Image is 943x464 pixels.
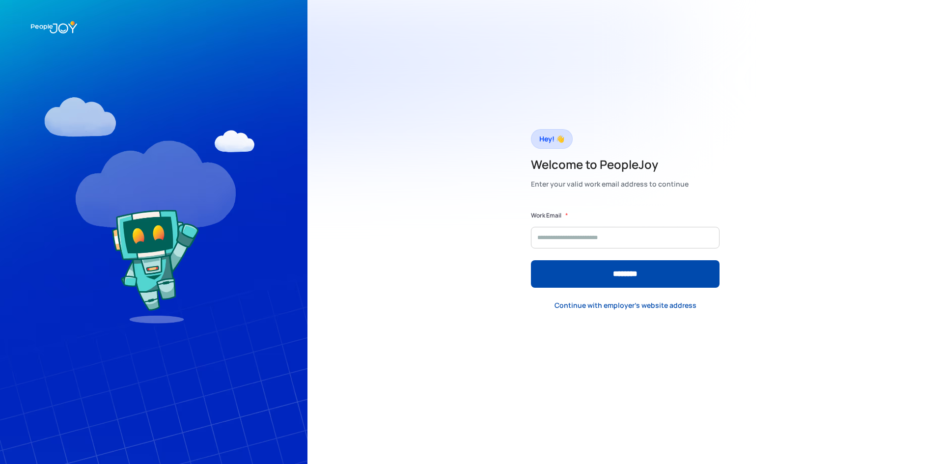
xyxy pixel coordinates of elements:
[555,300,696,310] div: Continue with employer's website address
[547,295,704,315] a: Continue with employer's website address
[531,177,689,191] div: Enter your valid work email address to continue
[531,157,689,172] h2: Welcome to PeopleJoy
[531,211,720,288] form: Form
[539,132,564,146] div: Hey! 👋
[531,211,561,220] label: Work Email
